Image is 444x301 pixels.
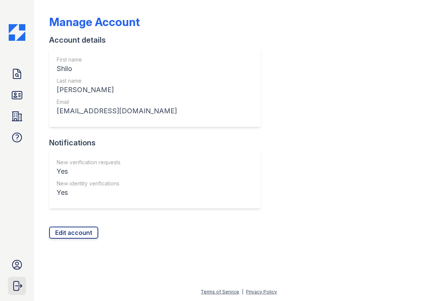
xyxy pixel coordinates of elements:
[57,77,177,85] div: Last name
[49,137,267,148] div: Notifications
[246,289,277,295] a: Privacy Policy
[201,289,239,295] a: Terms of Service
[57,85,177,95] div: [PERSON_NAME]
[57,98,177,106] div: Email
[57,166,121,177] div: Yes
[49,227,98,239] a: Edit account
[49,15,140,29] div: Manage Account
[57,187,121,198] div: Yes
[57,63,177,74] div: Shilo
[49,35,267,45] div: Account details
[57,106,177,116] div: [EMAIL_ADDRESS][DOMAIN_NAME]
[57,56,177,63] div: First name
[242,289,243,295] div: |
[57,180,121,187] div: New identity verifications
[57,159,121,166] div: New verification requests
[9,24,25,41] img: CE_Icon_Blue-c292c112584629df590d857e76928e9f676e5b41ef8f769ba2f05ee15b207248.png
